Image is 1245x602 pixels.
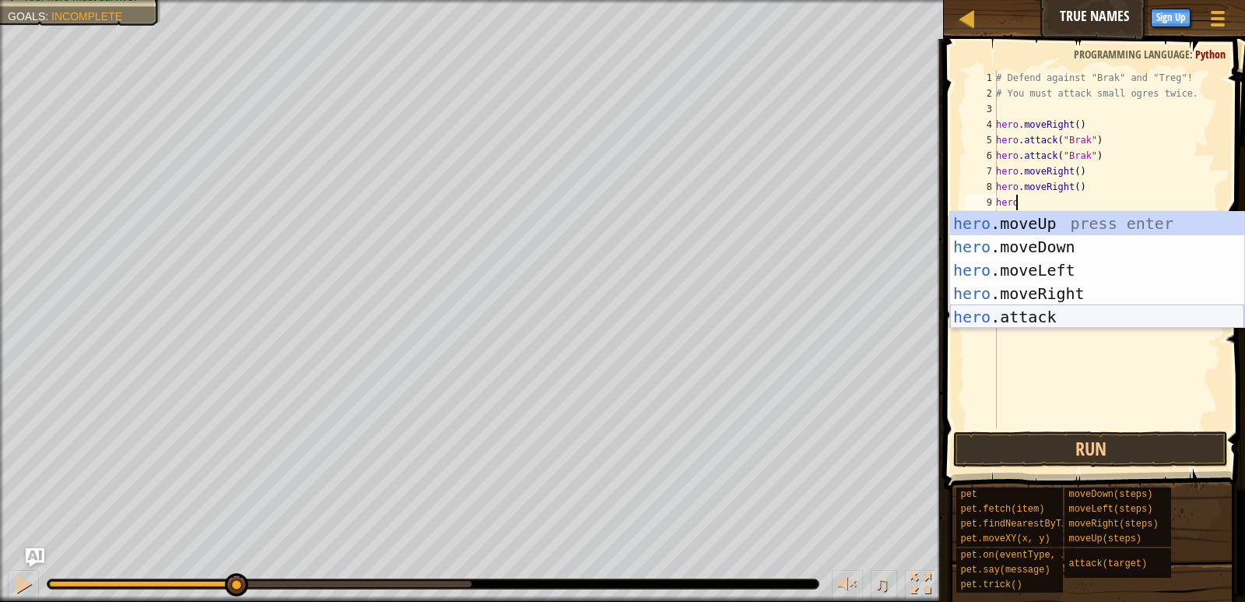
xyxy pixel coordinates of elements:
[966,117,997,132] div: 4
[1151,9,1191,27] button: Sign Up
[960,565,1050,576] span: pet.say(message)
[960,519,1111,530] span: pet.findNearestByType(type)
[960,489,977,500] span: pet
[26,548,44,567] button: Ask AI
[1190,47,1195,62] span: :
[966,70,997,86] div: 1
[953,431,1227,467] button: Run
[1198,3,1237,40] button: Show game menu
[966,195,997,210] div: 9
[1195,47,1226,62] span: Python
[966,101,997,117] div: 3
[1110,9,1135,23] span: Hints
[966,86,997,101] div: 2
[960,579,1022,590] span: pet.trick()
[1074,47,1190,62] span: Programming language
[51,10,122,23] span: Incomplete
[966,164,997,179] div: 7
[960,550,1106,561] span: pet.on(eventType, handler)
[1060,3,1102,32] button: Ask AI
[960,533,1050,544] span: pet.moveXY(x, y)
[1068,558,1147,569] span: attack(target)
[966,179,997,195] div: 8
[966,132,997,148] div: 5
[960,504,1044,515] span: pet.fetch(item)
[1068,504,1152,515] span: moveLeft(steps)
[905,570,936,602] button: Toggle fullscreen
[1068,489,1152,500] span: moveDown(steps)
[1068,533,1142,544] span: moveUp(steps)
[8,10,45,23] span: Goals
[8,570,39,602] button: Ctrl + P: Pause
[966,148,997,164] div: 6
[45,10,51,23] span: :
[1068,9,1094,23] span: Ask AI
[1068,519,1158,530] span: moveRight(steps)
[966,210,997,226] div: 10
[871,570,897,602] button: ♫
[832,570,863,602] button: Adjust volume
[874,572,889,596] span: ♫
